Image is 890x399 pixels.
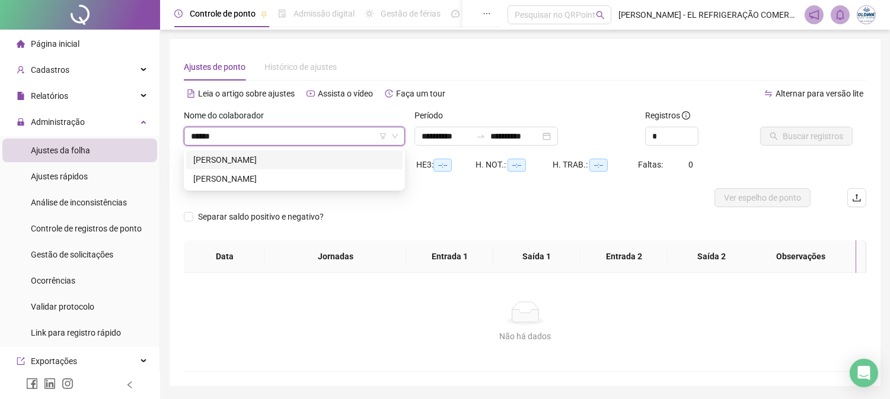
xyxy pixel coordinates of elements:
span: --:-- [589,159,608,172]
div: HE 3: [416,158,476,172]
span: 0 [688,160,693,169]
span: Ajustes de ponto [184,62,245,72]
div: Open Intercom Messenger [850,359,878,387]
div: H. TRAB.: [553,158,638,172]
th: Saída 2 [668,240,755,273]
span: pushpin [260,11,267,18]
span: Observações [755,250,847,263]
span: Alternar para versão lite [776,89,863,98]
span: file [17,92,25,100]
span: Ajustes rápidos [31,172,88,181]
span: ellipsis [483,9,491,18]
span: Relatórios [31,91,68,101]
th: Entrada 1 [406,240,493,273]
span: Registros [645,109,690,122]
span: [PERSON_NAME] - EL REFRIGERAÇÃO COMERCIO ATACADISTA E VAREJISTA DE EQUIPAMENT LTDA EPP [618,8,798,21]
span: Controle de registros de ponto [31,224,142,233]
span: Faça um tour [396,89,445,98]
span: instagram [62,378,74,390]
span: Leia o artigo sobre ajustes [198,89,295,98]
th: Observações [745,240,856,273]
span: --:-- [433,159,452,172]
span: Link para registro rápido [31,328,121,337]
span: Cadastros [31,65,69,75]
span: --:-- [508,159,526,172]
span: filter [379,133,387,140]
span: left [126,381,134,389]
span: notification [809,9,819,20]
span: user-add [17,66,25,74]
span: Validar protocolo [31,302,94,311]
th: Jornadas [265,240,406,273]
button: Ver espelho de ponto [714,188,811,207]
span: Gestão de solicitações [31,250,113,259]
div: H. NOT.: [476,158,553,172]
div: [PERSON_NAME] [193,153,395,166]
span: Controle de ponto [190,9,256,18]
span: Separar saldo positivo e negativo? [193,210,328,223]
span: Gestão de férias [381,9,441,18]
span: Histórico de ajustes [264,62,337,72]
span: Admissão digital [294,9,355,18]
div: GABRIEL VINICIUS DA SILVA [186,169,403,188]
span: linkedin [44,378,56,390]
div: [PERSON_NAME] [193,172,395,185]
span: down [391,133,398,140]
span: Ajustes da folha [31,146,90,155]
th: Saída 1 [493,240,580,273]
span: file-done [278,9,286,18]
span: Administração [31,117,85,127]
div: Não há dados [198,330,852,343]
span: bell [835,9,846,20]
th: Data [184,240,265,273]
span: clock-circle [174,9,183,18]
span: info-circle [682,111,690,120]
span: export [17,357,25,365]
span: Faltas: [638,160,665,169]
span: lock [17,118,25,126]
label: Período [414,109,451,122]
span: Página inicial [31,39,79,49]
span: home [17,40,25,48]
span: Assista o vídeo [318,89,373,98]
th: Entrada 2 [580,240,668,273]
span: swap [764,89,773,98]
span: history [385,89,393,98]
span: youtube [307,89,315,98]
label: Nome do colaborador [184,109,272,122]
span: swap-right [476,131,486,141]
span: dashboard [451,9,460,18]
div: GABRIEL JESUS DOMINGUES DE OLIVEIRA [186,150,403,169]
span: search [596,11,605,20]
span: to [476,131,486,141]
span: Exportações [31,356,77,366]
span: Ocorrências [31,276,75,285]
button: Buscar registros [760,127,853,146]
img: 29308 [857,6,875,24]
span: file-text [187,89,195,98]
span: upload [852,193,862,202]
span: sun [365,9,374,18]
span: facebook [26,378,38,390]
span: Análise de inconsistências [31,198,127,207]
